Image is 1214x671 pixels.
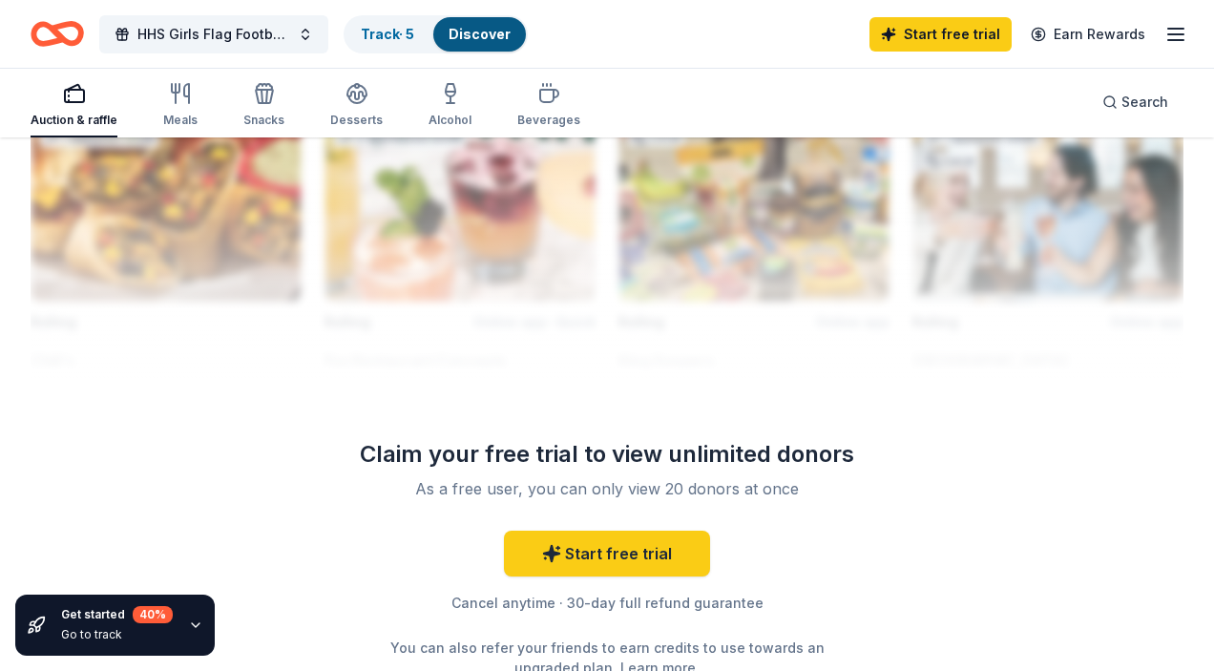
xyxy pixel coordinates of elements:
button: Beverages [517,74,580,137]
span: HHS Girls Flag Football Team Feed- [DATE] [137,23,290,46]
button: HHS Girls Flag Football Team Feed- [DATE] [99,15,328,53]
span: Search [1121,91,1168,114]
button: Auction & raffle [31,74,117,137]
button: Snacks [243,74,284,137]
a: Start free trial [504,531,710,577]
div: As a free user, you can only view 20 donors at once [355,477,859,500]
button: Search [1087,83,1183,121]
a: Earn Rewards [1019,17,1157,52]
div: Go to track [61,627,173,642]
a: Start free trial [869,17,1012,52]
button: Meals [163,74,198,137]
div: 40 % [133,606,173,623]
a: Discover [449,26,511,42]
a: Home [31,11,84,56]
button: Alcohol [429,74,471,137]
button: Desserts [330,74,383,137]
div: Claim your free trial to view unlimited donors [332,439,882,470]
a: Track· 5 [361,26,414,42]
div: Meals [163,113,198,128]
button: Track· 5Discover [344,15,528,53]
div: Alcohol [429,113,471,128]
div: Cancel anytime · 30-day full refund guarantee [332,592,882,615]
div: Beverages [517,113,580,128]
div: Desserts [330,113,383,128]
div: Auction & raffle [31,113,117,128]
div: Snacks [243,113,284,128]
div: Get started [61,606,173,623]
